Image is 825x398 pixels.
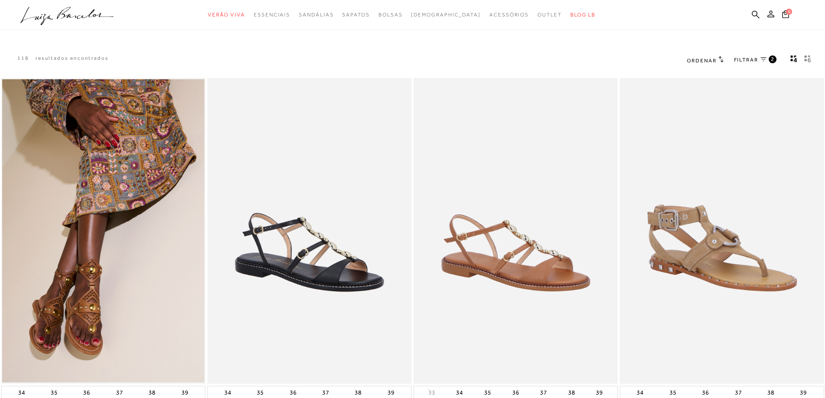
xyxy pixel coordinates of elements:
span: 2 [771,55,775,63]
a: noSubCategoriesText [254,7,290,23]
button: gridText6Desc [802,55,814,66]
span: Sapatos [342,12,369,18]
span: Acessórios [489,12,529,18]
a: BLOG LB [570,7,595,23]
span: BLOG LB [570,12,595,18]
button: Mostrar 4 produtos por linha [788,55,800,66]
img: SANDÁLIA RASTEIRA EM COURO CARAMELO COM ENFEITES OVAIS METÁLICOS [414,79,617,383]
a: noSubCategoriesText [299,7,333,23]
p: 118 [17,55,29,62]
span: Ordenar [687,58,716,64]
a: noSubCategoriesText [342,7,369,23]
span: Verão Viva [208,12,245,18]
span: Essenciais [254,12,290,18]
a: noSubCategoriesText [411,7,481,23]
span: FILTRAR [734,56,758,64]
a: noSubCategoriesText [208,7,245,23]
button: 0 [780,10,792,21]
span: Sandálias [299,12,333,18]
button: 33 [426,388,438,397]
a: noSubCategoriesText [537,7,562,23]
a: noSubCategoriesText [489,7,529,23]
img: SANDÁLIA RASTEIRA DE DEDO EM CAMURÇA BEGE FENDI COM REBITES [621,79,823,383]
a: noSubCategoriesText [379,7,403,23]
span: 0 [786,9,792,15]
span: [DEMOGRAPHIC_DATA] [411,12,481,18]
img: SANDÁLIA RASTEIRA EM COURO PRETO COM ENFEITES OVAIS METÁLICOS [208,79,411,383]
img: RASTEIRA GLADIADORA EM COURO CARAMELO COM TIRAS LASER E APLIQUES DOURADOS [2,79,204,383]
span: Outlet [537,12,562,18]
span: Bolsas [379,12,403,18]
p: resultados encontrados [36,55,109,62]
